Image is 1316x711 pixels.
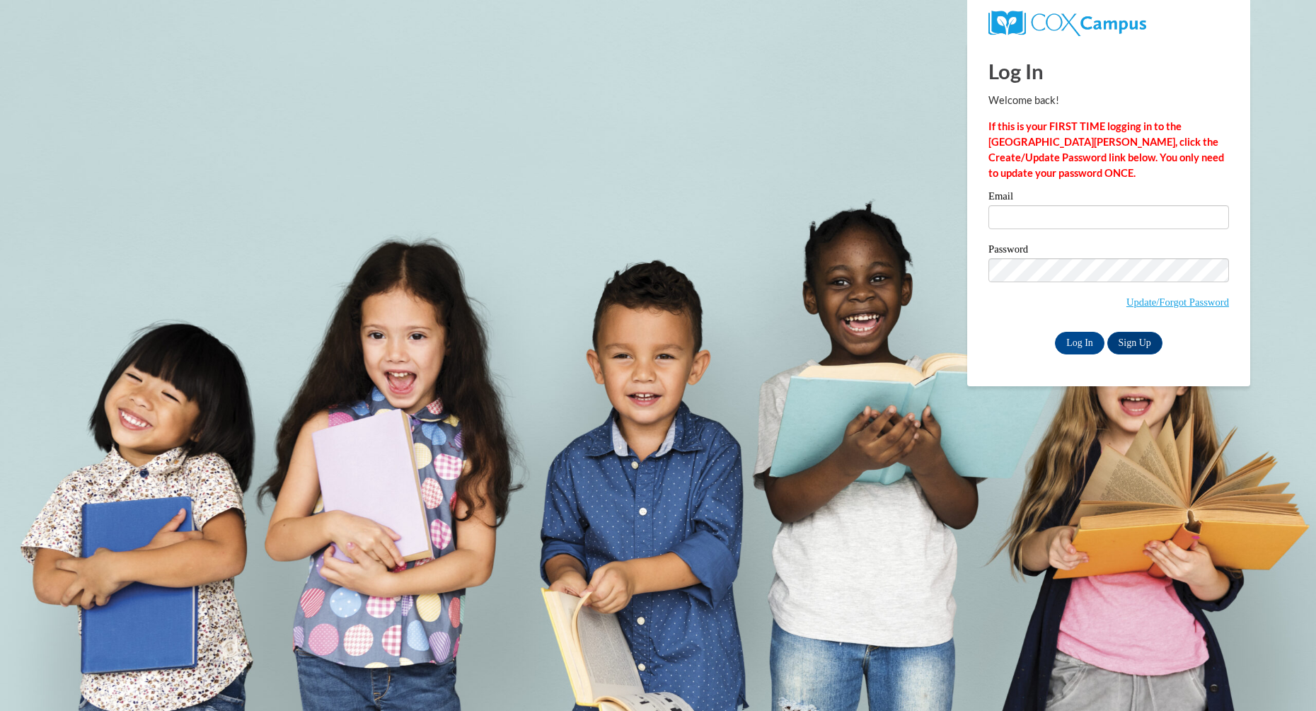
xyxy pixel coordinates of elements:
[988,57,1229,86] h1: Log In
[988,191,1229,205] label: Email
[1107,332,1162,354] a: Sign Up
[988,93,1229,108] p: Welcome back!
[988,244,1229,258] label: Password
[988,11,1146,36] img: COX Campus
[988,120,1224,179] strong: If this is your FIRST TIME logging in to the [GEOGRAPHIC_DATA][PERSON_NAME], click the Create/Upd...
[1126,296,1229,308] a: Update/Forgot Password
[1055,332,1104,354] input: Log In
[988,16,1146,28] a: COX Campus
